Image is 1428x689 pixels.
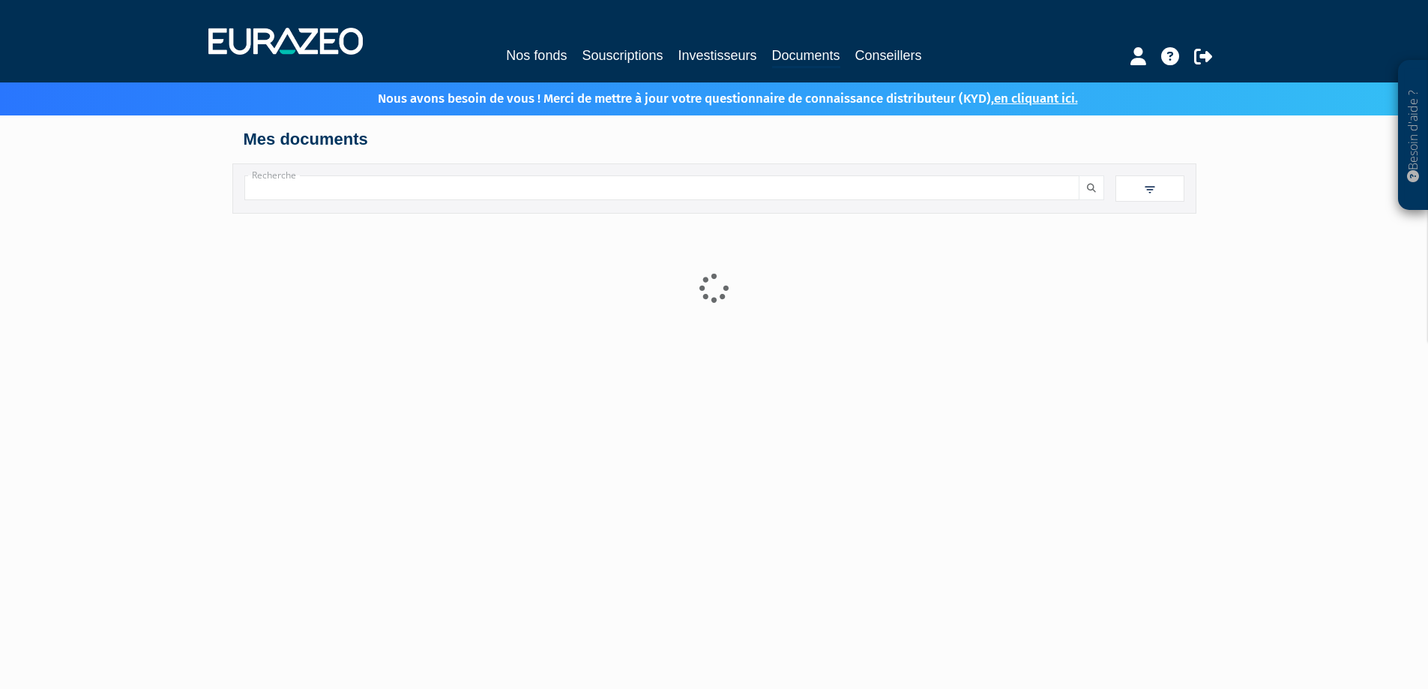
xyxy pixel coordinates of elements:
a: Conseillers [855,45,922,66]
a: Nos fonds [506,45,567,66]
img: 1732889491-logotype_eurazeo_blanc_rvb.png [208,28,363,55]
a: Souscriptions [582,45,663,66]
a: Documents [772,45,840,68]
img: filter.svg [1143,183,1157,196]
input: Recherche [244,175,1079,200]
a: Investisseurs [678,45,756,66]
p: Nous avons besoin de vous ! Merci de mettre à jour votre questionnaire de connaissance distribute... [334,86,1078,108]
a: en cliquant ici. [994,91,1078,106]
h4: Mes documents [244,130,1185,148]
p: Besoin d'aide ? [1405,68,1422,203]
